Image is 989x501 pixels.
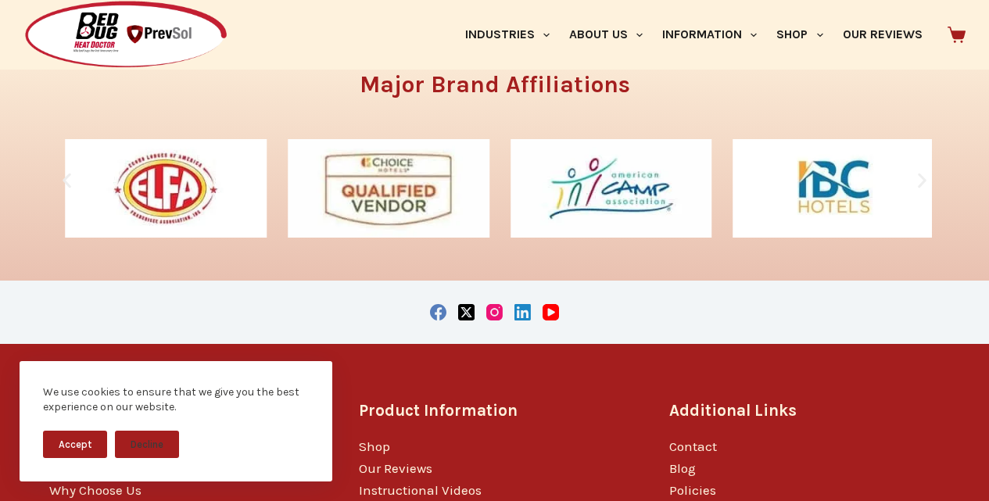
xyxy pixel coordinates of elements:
a: Blog [669,460,696,476]
a: Shop [359,438,390,454]
h3: Additional Links [669,399,940,423]
div: We use cookies to ensure that we give you the best experience on our website. [43,385,309,415]
div: 9 / 10 [726,131,943,253]
div: Previous slide [57,171,77,191]
a: LinkedIn [514,304,531,320]
a: X (Twitter) [458,304,475,320]
a: Instagram [486,304,503,320]
button: Decline [115,431,179,458]
a: Facebook [430,304,446,320]
h3: Major Brand Affiliations [65,73,924,96]
a: Instructional Videos [359,482,482,498]
div: Next slide [912,171,932,191]
h3: Product Information [359,399,629,423]
a: YouTube [543,304,559,320]
a: Policies [669,482,716,498]
a: Contact [669,438,717,454]
div: 6 / 10 [57,131,274,253]
div: 7 / 10 [280,131,497,253]
div: 8 / 10 [503,131,720,253]
a: Our Reviews [359,460,432,476]
button: Accept [43,431,107,458]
